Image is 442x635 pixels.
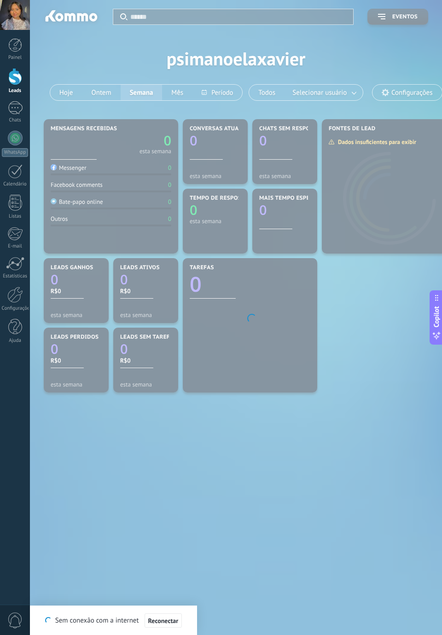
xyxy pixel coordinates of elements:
div: Configurações [2,306,29,312]
button: Reconectar [145,613,182,628]
div: Calendário [2,181,29,187]
span: Reconectar [148,618,179,624]
div: Listas [2,214,29,219]
div: WhatsApp [2,148,28,157]
div: Sem conexão com a internet [45,613,182,628]
div: E-mail [2,243,29,249]
div: Estatísticas [2,273,29,279]
div: Painel [2,55,29,61]
div: Chats [2,117,29,123]
span: Copilot [432,306,441,328]
div: Ajuda [2,338,29,344]
div: Leads [2,88,29,94]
